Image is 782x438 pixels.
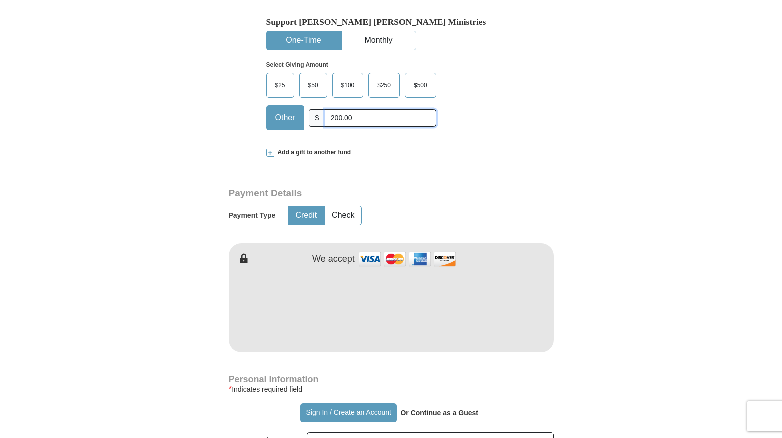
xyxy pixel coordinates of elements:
span: $100 [336,78,360,93]
h4: Personal Information [229,375,554,383]
span: $250 [372,78,396,93]
button: Monthly [342,31,416,50]
span: $ [309,109,326,127]
h4: We accept [312,254,355,265]
h5: Payment Type [229,211,276,220]
span: $50 [303,78,323,93]
button: Check [325,206,361,225]
button: Credit [288,206,324,225]
button: One-Time [267,31,341,50]
strong: Or Continue as a Guest [400,409,478,417]
span: $500 [409,78,432,93]
input: Other Amount [325,109,436,127]
img: credit cards accepted [357,248,457,270]
span: Other [270,110,300,125]
div: Indicates required field [229,383,554,395]
span: Add a gift to another fund [274,148,351,157]
button: Sign In / Create an Account [300,403,397,422]
strong: Select Giving Amount [266,61,328,68]
h5: Support [PERSON_NAME] [PERSON_NAME] Ministries [266,17,516,27]
h3: Payment Details [229,188,484,199]
span: $25 [270,78,290,93]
